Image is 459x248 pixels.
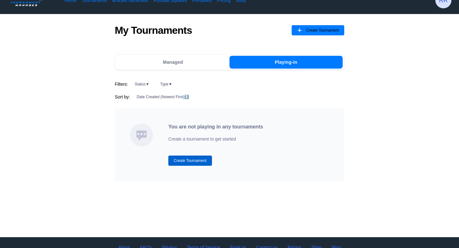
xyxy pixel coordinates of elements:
[156,80,177,88] button: Type▼
[168,135,263,143] p: Create a tournament to get started
[116,56,229,69] button: Managed
[115,81,128,87] span: Filters:
[168,156,212,166] button: Create Tournament
[168,124,263,130] h2: You are not playing in any tournaments
[229,56,343,69] button: Playing-in
[133,93,193,101] button: Date Created (Newest First)↕️
[115,24,192,36] h1: My Tournaments
[131,80,154,88] button: Status▼
[306,25,339,35] span: Create Tournament
[115,94,130,100] span: Sort by:
[292,25,344,35] button: Create Tournament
